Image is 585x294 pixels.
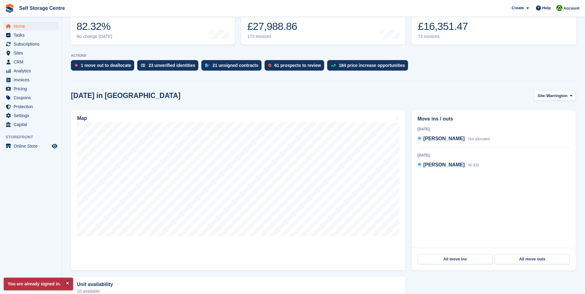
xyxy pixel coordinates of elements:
span: Pricing [14,84,51,93]
span: W-330 [468,163,479,167]
img: prospect-51fa495bee0391a8d652442698ab0144808aea92771e9ea1ae160a38d050c398.svg [268,63,271,67]
h2: Map [77,116,87,121]
span: Storefront [6,134,61,140]
a: 184 price increase opportunities [327,60,411,74]
a: menu [3,102,58,111]
span: Not allocated [468,137,490,141]
div: 82.32% [76,20,112,33]
a: [PERSON_NAME] Not allocated [418,135,490,143]
a: menu [3,76,58,84]
span: Site: [538,93,546,99]
span: Warrington [546,93,567,99]
a: Preview store [51,142,58,150]
a: menu [3,142,58,150]
span: Invoices [14,76,51,84]
a: Occupancy 82.32% No change [DATE] [70,6,235,45]
span: Account [563,5,579,11]
img: contract_signature_icon-13c848040528278c33f63329250d36e43548de30e8caae1d1a13099fd9432cc5.svg [205,63,209,67]
p: ACTIONS [71,54,576,58]
div: 72 invoices [418,34,468,39]
a: menu [3,84,58,93]
span: Online Store [14,142,51,150]
a: menu [3,31,58,39]
a: menu [3,49,58,57]
div: [DATE] [418,126,570,132]
a: 1 move out to deallocate [71,60,137,74]
div: 23 unverified identities [148,63,195,68]
span: [PERSON_NAME] [423,162,465,167]
span: Tasks [14,31,51,39]
img: move_outs_to_deallocate_icon-f764333ba52eb49d3ac5e1228854f67142a1ed5810a6f6cc68b1a99e826820c5.svg [75,63,78,67]
h2: [DATE] in [GEOGRAPHIC_DATA] [71,92,180,100]
a: menu [3,93,58,102]
a: 21 unsigned contracts [201,60,265,74]
span: [PERSON_NAME] [423,136,465,141]
a: menu [3,111,58,120]
p: 10 available [77,289,400,293]
h2: Unit availability [77,282,113,287]
div: 184 price increase opportunities [339,63,405,68]
a: Map [71,110,406,270]
img: stora-icon-8386f47178a22dfd0bd8f6a31ec36ba5ce8667c1dd55bd0f319d3a0aa187defe.svg [5,4,14,13]
div: No change [DATE] [76,34,112,39]
a: Month-to-date sales £27,988.86 173 invoices [241,6,406,45]
a: [PERSON_NAME] W-330 [418,161,479,169]
img: price_increase_opportunities-93ffe204e8149a01c8c9dc8f82e8f89637d9d84a8eef4429ea346261dce0b2c0.svg [331,64,336,67]
a: Self Storage Centre [17,3,67,13]
h2: Move ins / outs [418,115,570,123]
span: Help [542,5,551,11]
a: 61 prospects to review [265,60,327,74]
div: 1 move out to deallocate [81,63,131,68]
a: menu [3,58,58,66]
a: All move outs [495,254,570,264]
a: menu [3,120,58,129]
span: Settings [14,111,51,120]
span: Analytics [14,67,51,75]
span: Create [512,5,524,11]
div: 61 prospects to review [274,63,321,68]
span: CRM [14,58,51,66]
img: Diane Williams [556,5,562,11]
span: Sites [14,49,51,57]
div: £16,351.47 [418,20,468,33]
button: Site: Warrington [534,91,576,101]
span: Subscriptions [14,40,51,48]
div: [DATE] [418,153,570,158]
p: You are already signed in. [4,278,73,290]
div: 21 unsigned contracts [212,63,258,68]
a: menu [3,40,58,48]
a: menu [3,22,58,31]
a: All move ins [418,254,492,264]
a: Awaiting payment £16,351.47 72 invoices [412,6,576,45]
span: Home [14,22,51,31]
img: verify_identity-adf6edd0f0f0b5bbfe63781bf79b02c33cf7c696d77639b501bdc392416b5a36.svg [141,63,145,67]
div: £27,988.86 [247,20,297,33]
span: Protection [14,102,51,111]
span: Coupons [14,93,51,102]
span: Capital [14,120,51,129]
div: 173 invoices [247,34,297,39]
a: 23 unverified identities [137,60,201,74]
a: menu [3,67,58,75]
